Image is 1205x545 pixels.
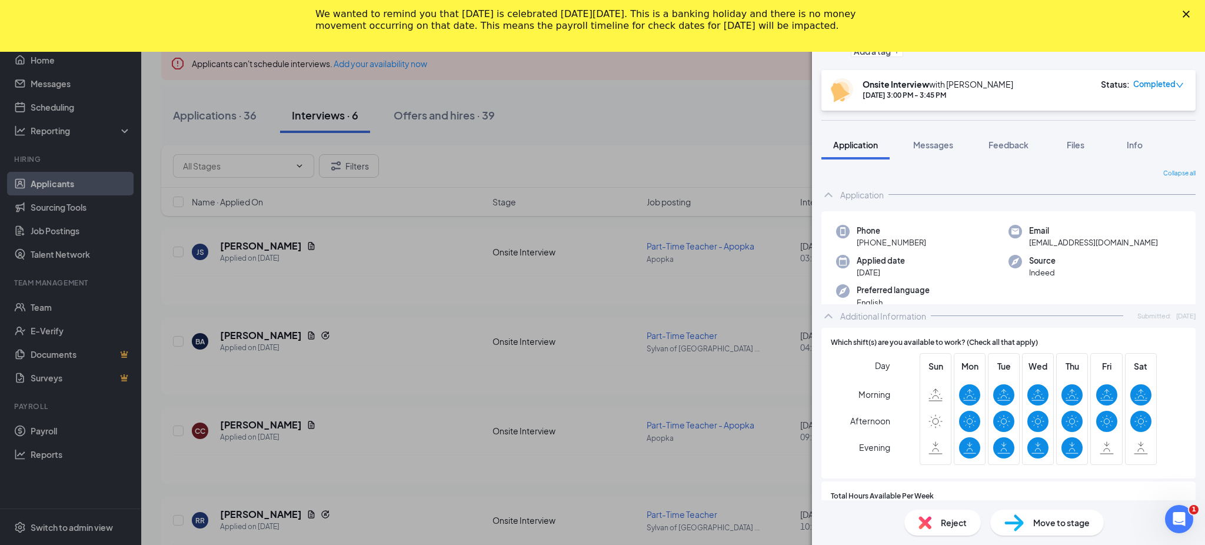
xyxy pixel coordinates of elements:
span: Preferred language [857,284,930,296]
span: Thu [1061,360,1083,373]
span: [PHONE_NUMBER] [857,237,926,248]
span: down [1176,81,1184,89]
div: Close [1183,11,1194,18]
svg: ChevronUp [821,188,835,202]
span: Indeed [1029,267,1056,278]
iframe: Intercom live chat [1165,505,1193,533]
span: Collapse all [1163,169,1196,178]
div: [DATE] 3:00 PM - 3:45 PM [863,90,1013,100]
div: Status : [1101,78,1130,90]
span: Sat [1130,360,1151,373]
span: Evening [859,437,890,458]
span: Completed [1133,78,1176,90]
span: Source [1029,255,1056,267]
span: [EMAIL_ADDRESS][DOMAIN_NAME] [1029,237,1158,248]
div: with [PERSON_NAME] [863,78,1013,90]
span: Feedback [988,139,1028,150]
span: Applied date [857,255,905,267]
span: Move to stage [1033,516,1090,529]
span: Files [1067,139,1084,150]
span: [DATE] [857,267,905,278]
span: Mon [959,360,980,373]
span: 1 [1189,505,1199,514]
span: Total Hours Available Per Week [831,491,934,502]
span: English [857,297,930,308]
span: Sun [925,360,946,373]
span: Phone [857,225,926,237]
span: Afternoon [850,410,890,431]
span: Which shift(s) are you available to work? (Check all that apply) [831,337,1038,348]
span: Fri [1096,360,1117,373]
span: Reject [941,516,967,529]
svg: ChevronUp [821,309,835,323]
span: [DATE] [1176,311,1196,321]
span: Email [1029,225,1158,237]
span: Tue [993,360,1014,373]
span: Info [1127,139,1143,150]
span: Day [875,359,890,372]
span: Messages [913,139,953,150]
div: Application [840,189,884,201]
span: Application [833,139,878,150]
div: We wanted to remind you that [DATE] is celebrated [DATE][DATE]. This is a banking holiday and the... [315,8,871,32]
span: Wed [1027,360,1048,373]
b: Onsite Interview [863,79,929,89]
span: Submitted: [1137,311,1171,321]
div: Additional Information [840,310,926,322]
span: Morning [858,384,890,405]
